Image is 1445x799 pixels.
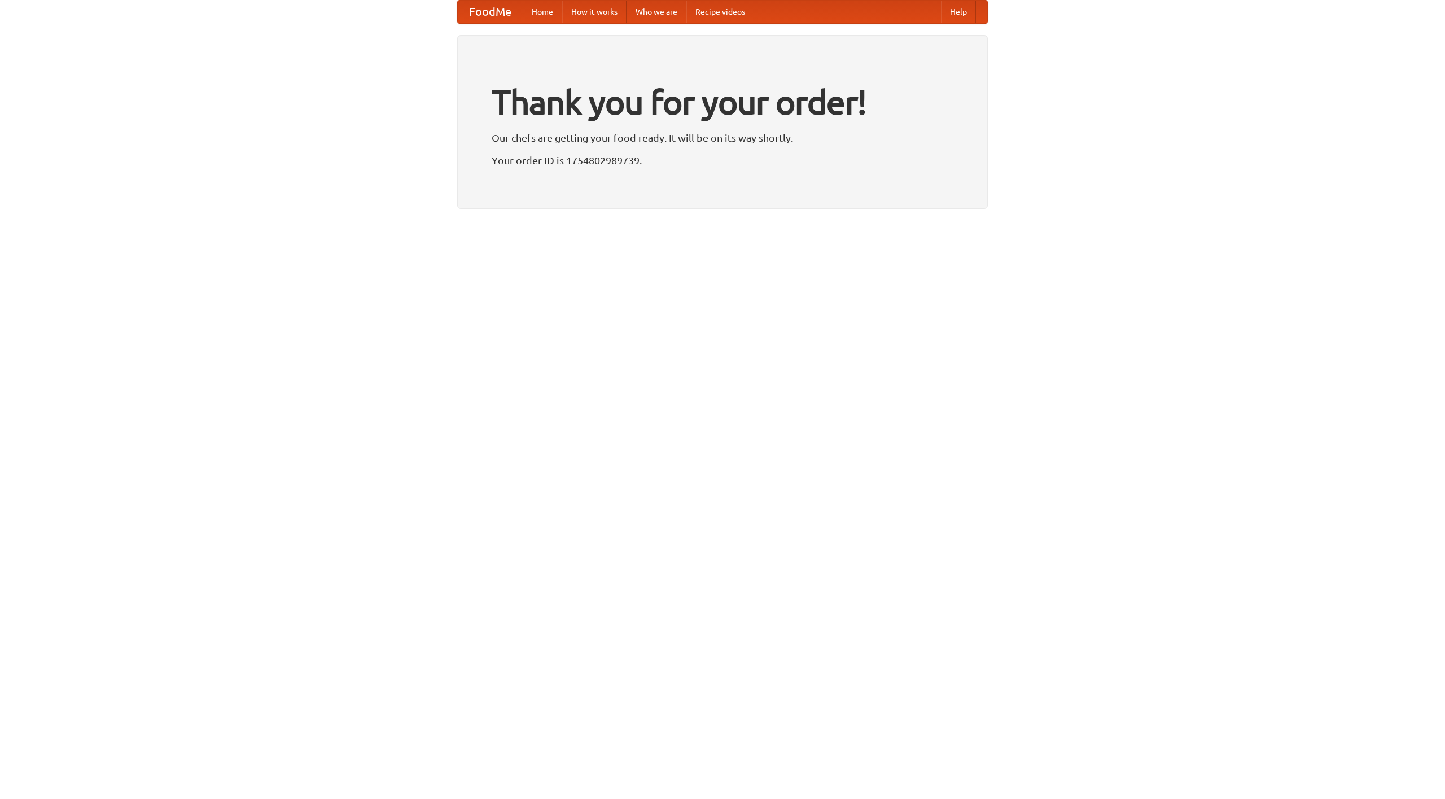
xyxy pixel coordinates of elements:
a: Who we are [627,1,686,23]
p: Our chefs are getting your food ready. It will be on its way shortly. [492,129,953,146]
a: How it works [562,1,627,23]
h1: Thank you for your order! [492,75,953,129]
a: FoodMe [458,1,523,23]
a: Help [941,1,976,23]
a: Recipe videos [686,1,754,23]
p: Your order ID is 1754802989739. [492,152,953,169]
a: Home [523,1,562,23]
